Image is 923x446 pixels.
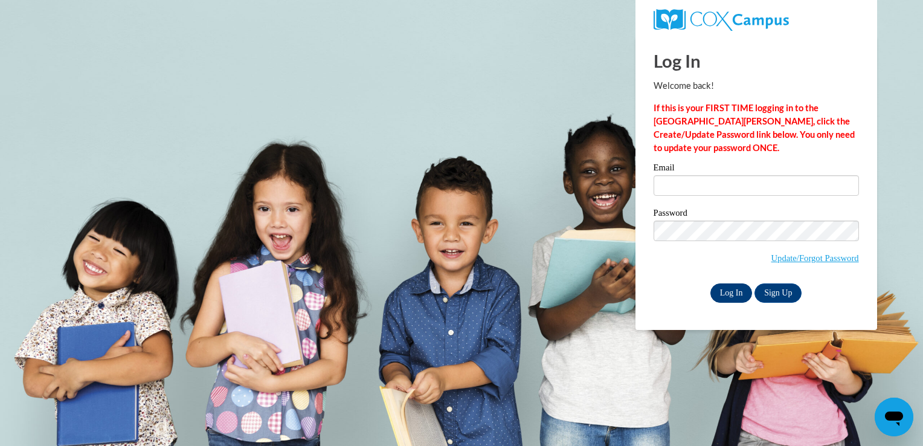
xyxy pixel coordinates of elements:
[654,79,859,92] p: Welcome back!
[654,208,859,221] label: Password
[710,283,753,303] input: Log In
[654,103,855,153] strong: If this is your FIRST TIME logging in to the [GEOGRAPHIC_DATA][PERSON_NAME], click the Create/Upd...
[654,163,859,175] label: Email
[875,398,913,436] iframe: Button to launch messaging window
[654,9,859,31] a: COX Campus
[771,253,859,263] a: Update/Forgot Password
[754,283,802,303] a: Sign Up
[654,48,859,73] h1: Log In
[654,9,789,31] img: COX Campus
